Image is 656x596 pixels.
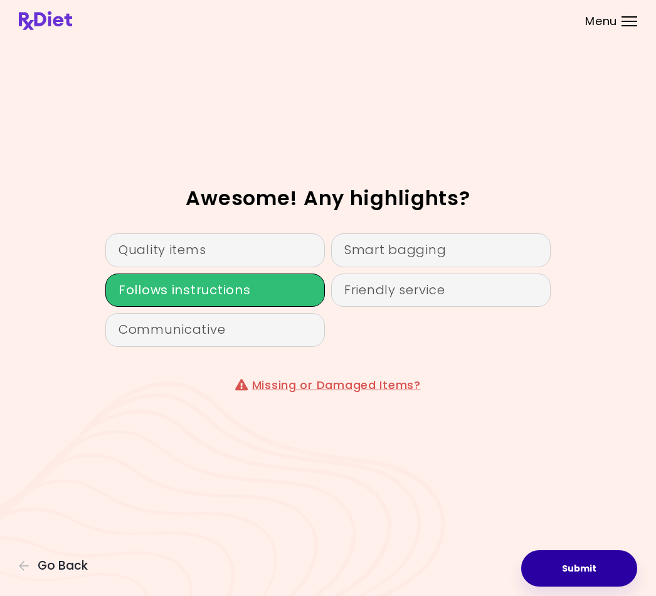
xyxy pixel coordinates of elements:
[585,16,617,27] span: Menu
[105,313,325,347] div: Communicative
[19,188,637,208] h2: Awesome! Any highlights?
[252,377,421,393] a: Missing or Damaged Items?
[331,274,551,307] div: Friendly service
[19,559,94,573] button: Go Back
[105,233,325,267] div: Quality items
[331,233,551,267] div: Smart bagging
[38,559,88,573] span: Go Back
[105,274,325,307] div: Follows instructions
[19,11,72,30] img: RxDiet
[521,550,637,587] button: Submit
